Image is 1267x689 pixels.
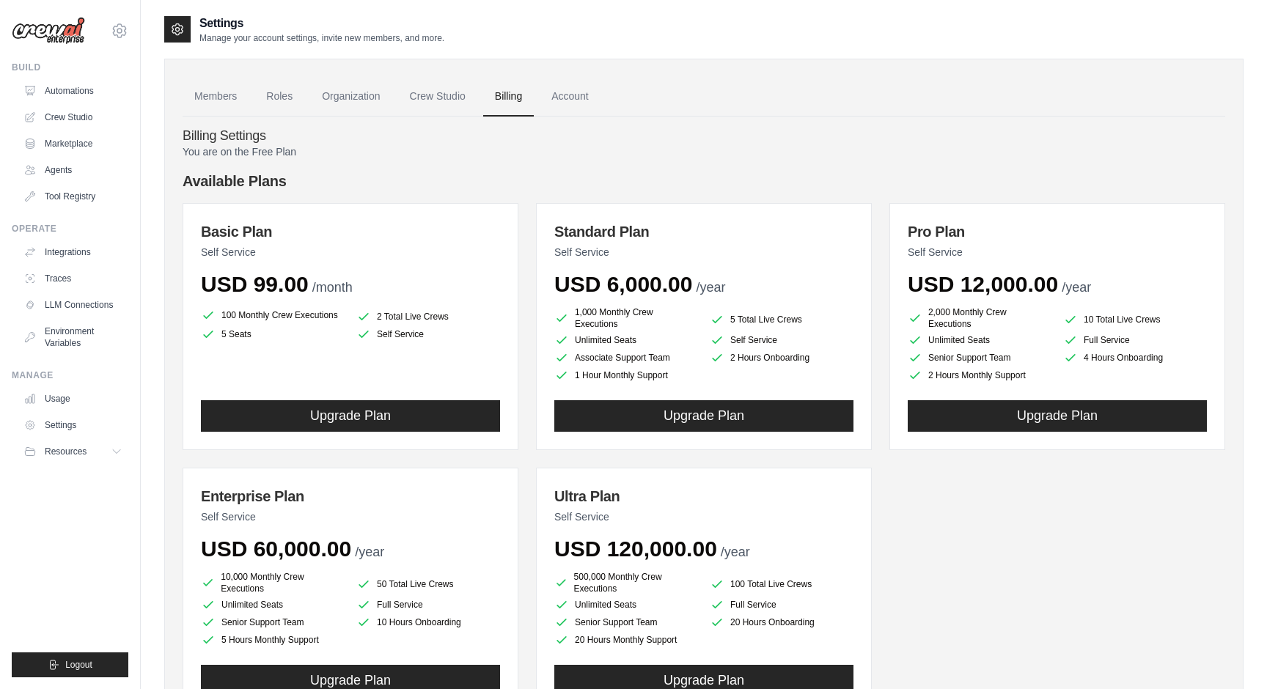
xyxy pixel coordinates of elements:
h4: Available Plans [183,171,1225,191]
a: Traces [18,267,128,290]
span: /year [696,280,725,295]
li: 500,000 Monthly Crew Executions [554,571,698,594]
li: Senior Support Team [908,350,1051,365]
li: Full Service [1063,333,1207,347]
span: USD 12,000.00 [908,272,1058,296]
a: Members [183,77,249,117]
p: Manage your account settings, invite new members, and more. [199,32,444,44]
li: 20 Hours Onboarding [710,615,853,630]
li: 1,000 Monthly Crew Executions [554,306,698,330]
span: USD 60,000.00 [201,537,351,561]
li: 5 Total Live Crews [710,309,853,330]
h3: Ultra Plan [554,486,853,506]
p: Self Service [554,509,853,524]
li: 2 Hours Monthly Support [908,368,1051,383]
h2: Settings [199,15,444,32]
span: /year [721,545,750,559]
h3: Enterprise Plan [201,486,500,506]
li: 100 Total Live Crews [710,574,853,594]
li: 100 Monthly Crew Executions [201,306,345,324]
li: Associate Support Team [554,350,698,365]
a: Crew Studio [18,106,128,129]
div: Operate [12,223,128,235]
p: Self Service [201,245,500,259]
h3: Pro Plan [908,221,1207,242]
button: Logout [12,652,128,677]
a: Marketplace [18,132,128,155]
li: Senior Support Team [554,615,698,630]
h4: Billing Settings [183,128,1225,144]
li: 20 Hours Monthly Support [554,633,698,647]
a: LLM Connections [18,293,128,317]
p: You are on the Free Plan [183,144,1225,159]
span: /year [1062,280,1091,295]
h3: Standard Plan [554,221,853,242]
li: 10,000 Monthly Crew Executions [201,571,345,594]
li: 2,000 Monthly Crew Executions [908,306,1051,330]
span: /month [312,280,353,295]
li: 1 Hour Monthly Support [554,368,698,383]
p: Self Service [908,245,1207,259]
p: Self Service [201,509,500,524]
button: Resources [18,440,128,463]
div: Build [12,62,128,73]
img: Logo [12,17,85,45]
li: Full Service [356,597,500,612]
li: Senior Support Team [201,615,345,630]
div: Manage [12,369,128,381]
span: Logout [65,659,92,671]
a: Automations [18,79,128,103]
li: Unlimited Seats [554,333,698,347]
li: 10 Total Live Crews [1063,309,1207,330]
button: Upgrade Plan [201,400,500,432]
a: Usage [18,387,128,410]
li: Unlimited Seats [554,597,698,612]
a: Organization [310,77,392,117]
li: 4 Hours Onboarding [1063,350,1207,365]
li: Full Service [710,597,853,612]
span: USD 120,000.00 [554,537,717,561]
a: Crew Studio [398,77,477,117]
li: Unlimited Seats [908,333,1051,347]
span: Resources [45,446,87,457]
a: Settings [18,413,128,437]
a: Agents [18,158,128,182]
button: Upgrade Plan [908,400,1207,432]
a: Account [540,77,601,117]
a: Roles [254,77,304,117]
h3: Basic Plan [201,221,500,242]
button: Upgrade Plan [554,400,853,432]
a: Environment Variables [18,320,128,355]
a: Tool Registry [18,185,128,208]
li: Unlimited Seats [201,597,345,612]
li: 5 Hours Monthly Support [201,633,345,647]
a: Billing [483,77,534,117]
li: 2 Hours Onboarding [710,350,853,365]
li: 50 Total Live Crews [356,574,500,594]
a: Integrations [18,240,128,264]
span: USD 99.00 [201,272,309,296]
p: Self Service [554,245,853,259]
li: 10 Hours Onboarding [356,615,500,630]
li: Self Service [710,333,853,347]
li: Self Service [356,327,500,342]
span: USD 6,000.00 [554,272,692,296]
li: 2 Total Live Crews [356,309,500,324]
li: 5 Seats [201,327,345,342]
span: /year [355,545,384,559]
